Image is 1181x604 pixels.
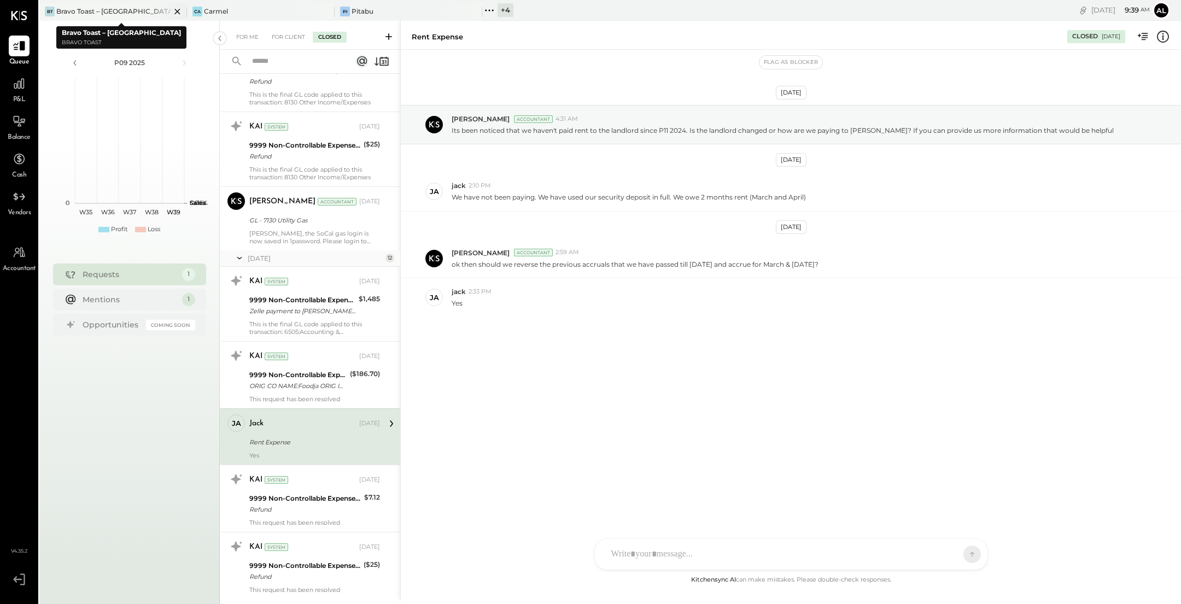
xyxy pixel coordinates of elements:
div: Yes [249,451,380,459]
div: Refund [249,504,361,515]
div: Closed [313,32,347,43]
div: 9999 Non-Controllable Expenses:Other Income and Expenses:To Be Classified P&L [249,140,360,151]
span: Accountant [3,264,36,274]
div: copy link [1078,4,1089,16]
div: Loss [148,225,160,234]
span: P&L [13,95,26,105]
div: [DATE] [359,277,380,286]
text: W38 [144,208,158,216]
span: 2:10 PM [469,181,491,190]
div: [DATE] [359,352,380,361]
div: 1 [182,293,195,306]
text: Sales [190,199,206,207]
div: System [265,476,288,484]
a: Vendors [1,186,38,218]
span: 2:59 AM [556,248,579,257]
div: KAI [249,542,262,553]
div: [DATE] [776,153,806,167]
div: [DATE] [776,220,806,234]
div: For Client [266,32,311,43]
div: KAI [249,351,262,362]
div: This request has been resolved [249,395,380,403]
div: 9999 Non-Controllable Expenses:Other Income and Expenses:To Be Classified P&L [249,370,347,380]
div: Ca [192,7,202,16]
div: 1 [182,268,195,281]
div: [PERSON_NAME] [249,196,315,207]
div: Pitabu [352,7,373,16]
span: Balance [8,133,31,143]
div: Rent Expense [249,437,377,448]
text: W39 [166,208,180,216]
div: KAI [249,121,262,132]
div: Accountant [318,198,356,206]
div: This is the final GL code applied to this transaction: 8130 Other Income/Expenses [249,91,380,106]
div: [DATE] [248,254,383,263]
div: Refund [249,76,359,87]
p: Bravo Toast [62,38,181,48]
div: [DATE] [1102,33,1120,40]
div: KAI [249,474,262,485]
text: 0 [66,199,69,207]
div: Profit [111,225,127,234]
span: [PERSON_NAME] [452,248,510,257]
p: We have not been paying. We have used our security deposit in full. We owe 2 months rent (March a... [452,192,806,202]
text: W36 [101,208,114,216]
div: This is the final GL code applied to this transaction: 6505:Accounting & Bookkeeping (sub-account... [249,320,380,336]
div: Closed [1072,32,1098,41]
div: Requests [83,269,177,280]
div: Accountant [514,115,553,123]
a: Cash [1,149,38,180]
div: 9999 Non-Controllable Expenses:Other Income and Expenses:To Be Classified P&L [249,493,361,504]
div: [DATE] [359,419,380,428]
div: + 4 [498,3,513,17]
div: 9999 Non-Controllable Expenses:Other Income and Expenses:To Be Classified P&L [249,295,355,306]
text: W35 [79,208,92,216]
span: [PERSON_NAME] [452,114,510,124]
a: Accountant [1,242,38,274]
div: ($186.70) [350,368,380,379]
div: This request has been resolved [249,519,380,526]
div: ($25) [364,559,380,570]
span: jack [452,181,466,190]
div: $1,485 [359,294,380,304]
span: Cash [12,171,26,180]
div: This is the final GL code applied to this transaction: 8130 Other Income/Expenses [249,166,380,181]
div: [DATE] [359,543,380,552]
p: ok then should we reverse the previous accruals that we have passed till [DATE] and accrue for Ma... [452,260,818,269]
div: GL - 7130 Utility Gas [249,215,377,226]
div: [DATE] [359,122,380,131]
a: Queue [1,36,38,67]
div: 12 [385,254,394,262]
div: [DATE] [1091,5,1150,15]
div: Carmel [204,7,228,16]
div: [DATE] [359,197,380,206]
div: Rent Expense [412,32,463,42]
div: System [265,123,288,131]
div: System [265,278,288,285]
div: Bravo Toast – [GEOGRAPHIC_DATA] [56,7,171,16]
div: Coming Soon [146,320,195,330]
div: For Me [231,32,264,43]
span: jack [452,287,466,296]
div: Accountant [514,249,553,256]
div: [DATE] [776,86,806,99]
button: Al [1153,2,1170,19]
a: P&L [1,73,38,105]
div: [PERSON_NAME], the SoCal gas login is now saved in 1password. Please login to download the missin... [249,230,380,245]
span: Queue [9,57,30,67]
div: $7.12 [364,492,380,503]
a: Balance [1,111,38,143]
div: ($25) [364,139,380,150]
button: Flag as Blocker [759,56,822,69]
div: ja [430,292,439,303]
div: System [265,543,288,551]
div: Refund [249,571,360,582]
div: ja [430,186,439,197]
b: Bravo Toast – [GEOGRAPHIC_DATA] [62,28,181,37]
div: Zelle payment to [PERSON_NAME] JPM99b4wdw69 [249,306,355,316]
div: Pi [340,7,350,16]
span: Vendors [8,208,31,218]
span: 2:33 PM [469,288,492,296]
div: Mentions [83,294,177,305]
div: jack [249,418,264,429]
